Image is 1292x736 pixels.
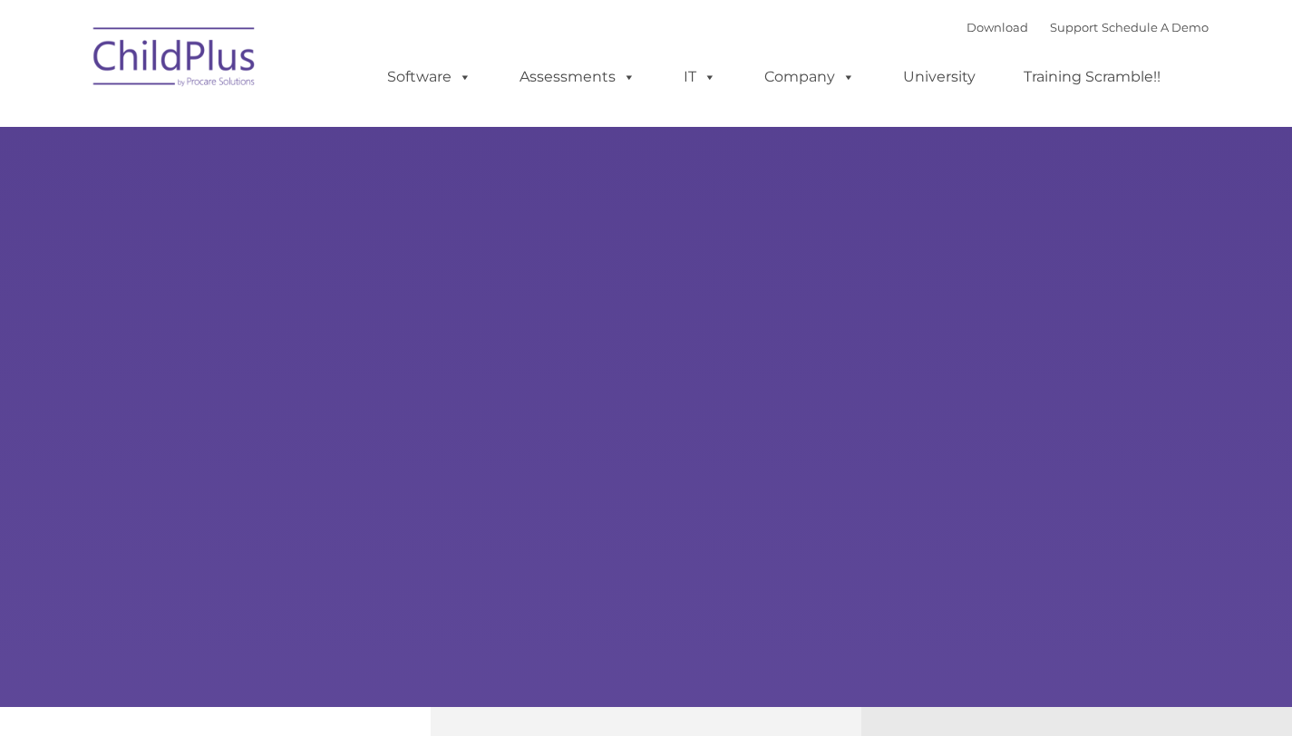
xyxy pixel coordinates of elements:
[885,59,994,95] a: University
[369,59,490,95] a: Software
[501,59,654,95] a: Assessments
[967,20,1209,34] font: |
[84,15,266,105] img: ChildPlus by Procare Solutions
[967,20,1028,34] a: Download
[1050,20,1098,34] a: Support
[746,59,873,95] a: Company
[1102,20,1209,34] a: Schedule A Demo
[1005,59,1179,95] a: Training Scramble!!
[665,59,734,95] a: IT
